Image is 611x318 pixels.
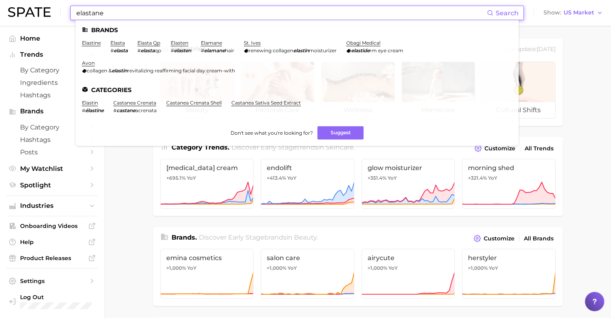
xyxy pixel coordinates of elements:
[267,175,286,181] span: +413.4%
[87,68,112,74] span: collagen &
[294,234,317,241] span: beauty
[113,100,156,106] a: castanea crenata
[488,175,497,181] span: YoY
[225,47,234,53] span: hair
[6,64,98,76] a: by Category
[20,181,84,189] span: Spotlight
[201,47,204,53] span: #
[6,252,98,264] a: Product Releases
[82,60,95,66] a: avon
[174,47,191,53] em: elasten
[388,175,397,181] span: YoY
[6,275,98,287] a: Settings
[113,107,116,113] span: #
[187,175,196,181] span: YoY
[231,144,355,151] span: Discover Early Stage trends in .
[346,40,380,46] a: obagi medical
[160,159,254,209] a: [MEDICAL_DATA] cream+695.1% YoY
[368,265,387,271] span: >1,000%
[20,35,84,42] span: Home
[368,164,449,172] span: glow moisturizer
[267,254,348,262] span: salon care
[6,162,98,175] a: My Watchlist
[544,10,561,15] span: Show
[137,47,141,53] span: #
[114,47,128,53] em: elasta
[82,107,85,113] span: #
[20,136,84,144] span: Hashtags
[160,249,254,299] a: emina cosmetics>1,000% YoY
[468,164,550,172] span: morning shed
[472,143,517,154] button: Customize
[362,159,455,209] a: glow moisturizer+351.4% YoY
[267,164,348,172] span: endolift
[267,265,286,271] span: >1,000%
[309,47,337,53] span: moisturizer
[76,6,487,20] input: Search here for a brand, industry, or ingredient
[261,159,354,209] a: endolift+413.4% YoY
[496,9,519,17] span: Search
[6,89,98,101] a: Hashtags
[6,146,98,158] a: Posts
[388,265,398,271] span: YoY
[6,133,98,146] a: Hashtags
[501,44,556,55] div: Data update: [DATE]
[6,76,98,89] a: Ingredients
[244,40,261,46] a: st. ives
[6,121,98,133] a: by Category
[351,47,370,53] em: elastide
[20,293,92,301] span: Log Out
[20,123,84,131] span: by Category
[187,265,196,271] span: YoY
[523,143,556,154] a: All Trends
[20,254,84,262] span: Product Releases
[287,175,296,181] span: YoY
[522,233,556,244] a: All Brands
[172,234,197,241] span: Brands .
[468,265,488,271] span: >1,000%
[468,175,487,181] span: +321.4%
[362,249,455,299] a: airycute>1,000% YoY
[82,100,98,106] a: elastin
[116,107,135,113] em: castane
[370,47,403,53] span: rm eye cream
[542,8,605,18] button: ShowUS Market
[171,40,188,46] a: elasten
[293,47,309,53] em: elastin
[20,165,84,172] span: My Watchlist
[82,86,512,93] li: Categories
[6,200,98,212] button: Industries
[20,148,84,156] span: Posts
[20,66,84,74] span: by Category
[20,222,84,230] span: Onboarding Videos
[6,236,98,248] a: Help
[82,40,101,46] a: elastine
[166,100,222,106] a: castanea crenata shell
[524,235,554,242] span: All Brands
[199,234,318,241] span: Discover Early Stage brands in .
[166,164,248,172] span: [MEDICAL_DATA] cream
[166,265,186,271] span: >1,000%
[6,49,98,61] button: Trends
[317,126,364,140] button: Suggest
[155,47,161,53] span: qp
[141,47,155,53] em: elasta
[472,233,516,244] button: Customize
[20,91,84,99] span: Hashtags
[110,40,125,46] a: elasta
[564,10,594,15] span: US Market
[368,254,449,262] span: airycute
[166,254,248,262] span: emina cosmetics
[468,254,550,262] span: herstyler
[20,79,84,86] span: Ingredients
[462,249,556,299] a: herstyler>1,000% YoY
[20,277,84,285] span: Settings
[112,68,127,74] em: elastin
[82,27,512,33] li: Brands
[20,202,84,209] span: Industries
[326,144,354,151] span: skincare
[166,175,186,181] span: +695.1%
[171,47,174,53] span: #
[249,47,293,53] span: renewing collagen
[6,32,98,45] a: Home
